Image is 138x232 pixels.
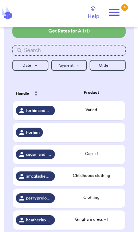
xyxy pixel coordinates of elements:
button: Sort ascending [31,87,42,100]
span: Gingham dress [75,217,108,221]
span: sugar_and_honey_boutique [26,152,51,157]
button: Get Rates for All (1) [12,24,126,38]
span: heatherluxgundzik [26,217,51,223]
span: Order [99,63,110,67]
span: Payment [57,63,73,67]
span: Date [22,63,31,67]
span: Forhim [26,130,39,135]
span: Childhoods clothing [73,173,110,178]
span: Clothing [83,195,100,199]
span: Help [88,12,99,21]
span: Product [84,89,99,95]
a: Help [88,7,99,21]
span: Gap [85,152,98,156]
div: 4 [121,4,128,11]
span: perrypreloved_thriftedthreads [26,195,51,201]
input: Search [12,45,126,56]
span: + 1 [104,217,108,221]
span: Handle [16,90,29,96]
span: forhimandmyfamily [26,108,51,113]
span: Varied [85,108,97,112]
button: Payment [51,60,87,71]
span: amcglashen86 [26,173,51,179]
button: Date [12,60,48,71]
span: + 1 [94,152,98,156]
button: Order [90,60,126,71]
